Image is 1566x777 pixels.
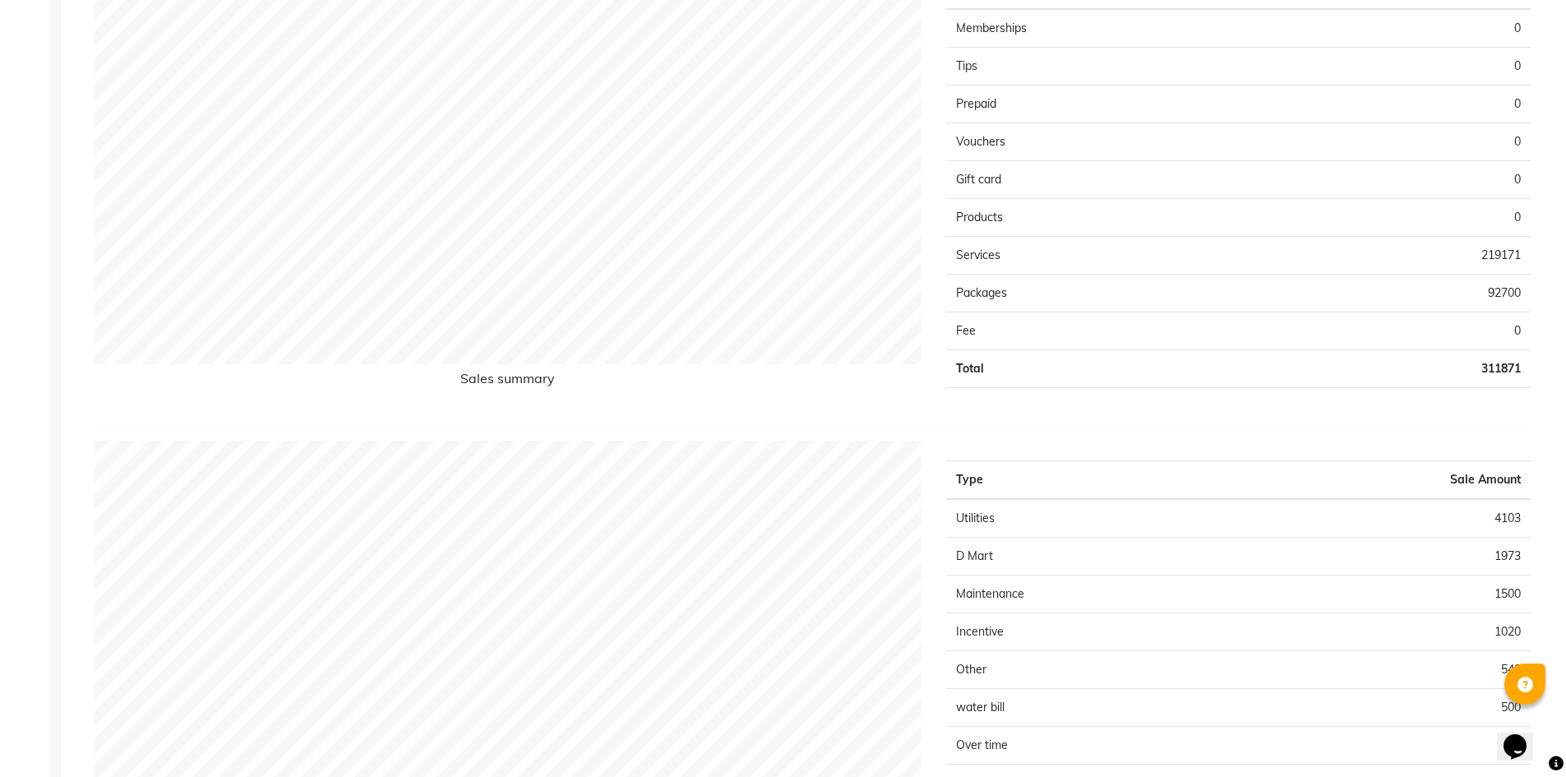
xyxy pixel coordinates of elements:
td: Products [946,199,1238,237]
td: 0 [1239,9,1531,48]
td: 311871 [1239,350,1531,388]
td: 0 [1239,312,1531,350]
td: Utilities [946,499,1235,538]
iframe: chat widget [1497,711,1550,761]
th: Type [946,460,1235,499]
td: 350 [1235,726,1531,764]
td: Maintenance [946,575,1235,613]
td: 4103 [1235,499,1531,538]
td: 1500 [1235,575,1531,613]
td: Fee [946,312,1238,350]
td: 92700 [1239,275,1531,312]
td: D Mart [946,537,1235,575]
td: Tips [946,48,1238,86]
td: Incentive [946,613,1235,650]
td: 500 [1235,688,1531,726]
td: 0 [1239,123,1531,161]
td: water bill [946,688,1235,726]
td: Memberships [946,9,1238,48]
td: 543 [1235,650,1531,688]
td: Vouchers [946,123,1238,161]
td: Packages [946,275,1238,312]
td: 0 [1239,86,1531,123]
h6: Sales summary [94,371,922,393]
td: Total [946,350,1238,388]
td: 0 [1239,199,1531,237]
td: 219171 [1239,237,1531,275]
td: 1020 [1235,613,1531,650]
td: 0 [1239,161,1531,199]
td: Prepaid [946,86,1238,123]
td: 1973 [1235,537,1531,575]
td: Gift card [946,161,1238,199]
td: Services [946,237,1238,275]
td: Over time [946,726,1235,764]
td: Other [946,650,1235,688]
td: 0 [1239,48,1531,86]
th: Sale Amount [1235,460,1531,499]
